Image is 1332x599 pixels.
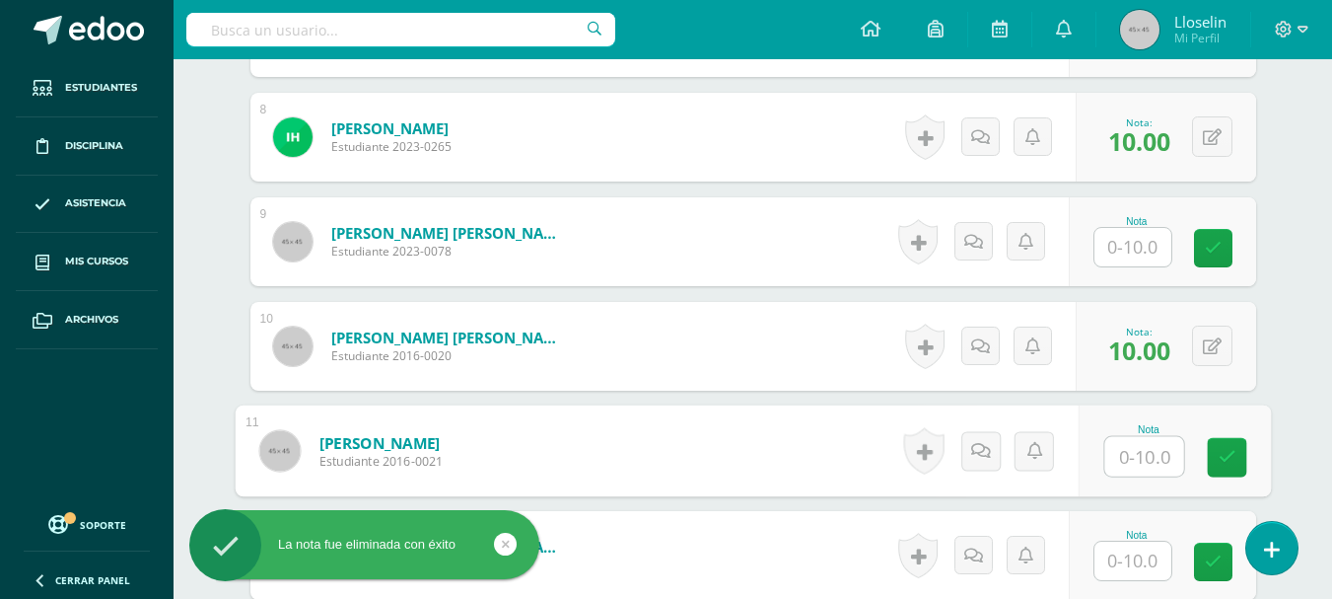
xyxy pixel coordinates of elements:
img: 45x45 [273,327,313,366]
img: 45x45 [273,222,313,262]
input: 0-10.0 [1094,542,1171,580]
img: 68e1dfe78ad19bae4d8a82128f249ada.png [273,117,313,157]
span: Mi Perfil [1174,30,1227,46]
a: Mis cursos [16,233,158,291]
span: Estudiante 2016-0021 [318,453,443,471]
a: [PERSON_NAME] [PERSON_NAME] [331,223,568,243]
span: Mis cursos [65,254,128,269]
div: Nota [1093,216,1180,227]
input: 0-10.0 [1094,228,1171,266]
a: [PERSON_NAME] [318,432,443,453]
img: 45x45 [1120,10,1159,49]
span: 10.00 [1108,334,1170,367]
span: Disciplina [65,138,123,154]
a: Asistencia [16,176,158,234]
span: Estudiantes [65,80,137,96]
span: Soporte [80,518,126,532]
a: Soporte [24,510,150,537]
span: Asistencia [65,195,126,211]
span: Estudiante 2023-0078 [331,243,568,260]
a: Archivos [16,291,158,349]
div: Nota: [1108,325,1170,338]
img: 45x45 [259,430,300,471]
div: Nota: [1108,115,1170,129]
span: Estudiante 2016-0020 [331,347,568,364]
span: 10.00 [1108,124,1170,158]
span: Lloselin [1174,12,1227,32]
span: Estudiante 2023-0265 [331,138,452,155]
a: [PERSON_NAME] [331,118,452,138]
div: Nota [1093,530,1180,541]
input: 0-10.0 [1104,437,1183,477]
span: Cerrar panel [55,573,130,587]
a: Estudiantes [16,59,158,117]
div: La nota fue eliminada con éxito [189,536,539,554]
a: Disciplina [16,117,158,176]
a: [PERSON_NAME] [PERSON_NAME] [331,328,568,347]
span: Archivos [65,312,118,328]
input: Busca un usuario... [186,13,615,46]
div: Nota [1103,424,1193,435]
